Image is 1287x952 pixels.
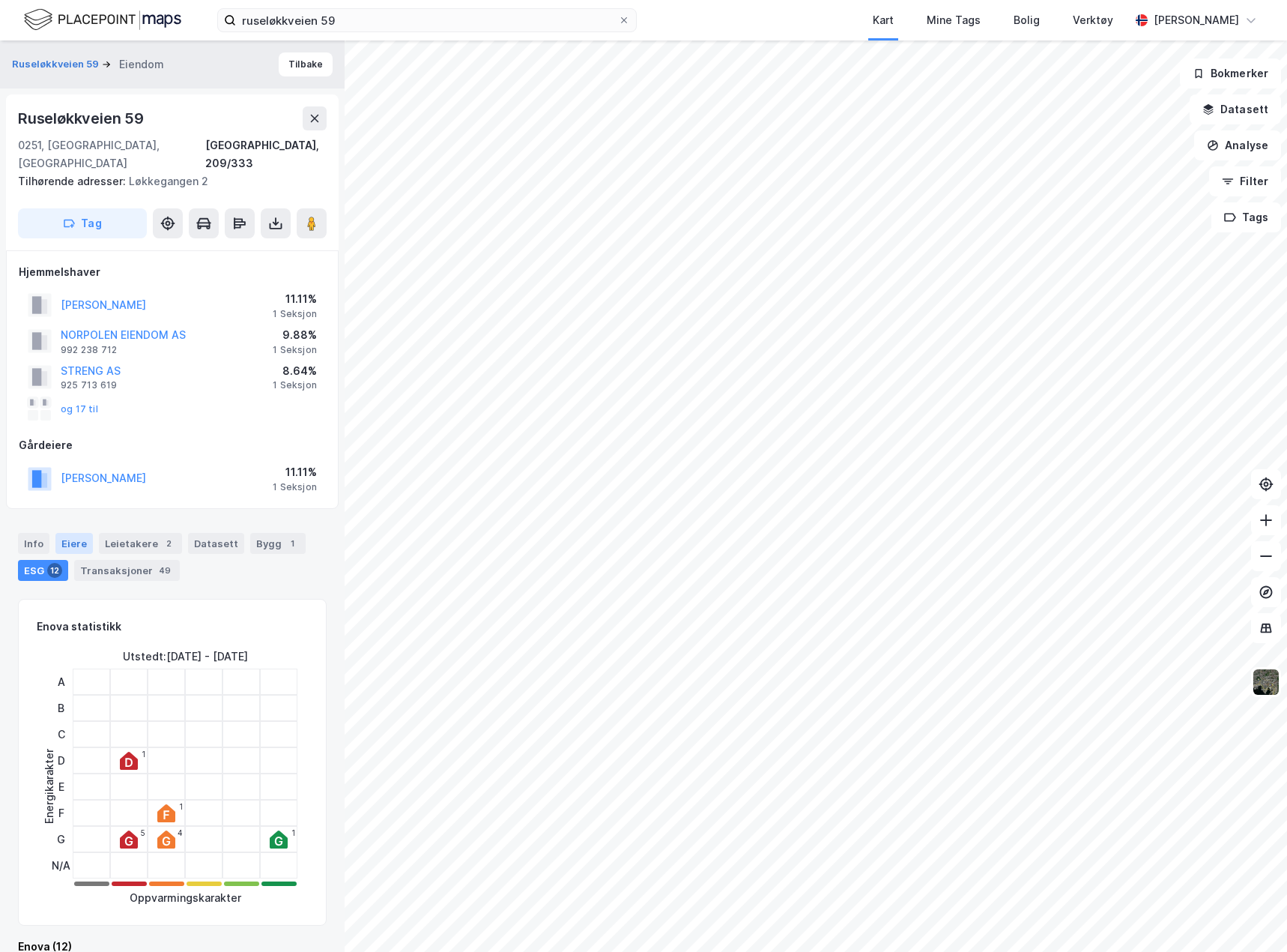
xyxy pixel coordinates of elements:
div: 11.11% [273,463,317,481]
div: Mine Tags [927,11,981,29]
div: 11.11% [273,290,317,308]
input: Søk på adresse, matrikkel, gårdeiere, leietakere eller personer [236,9,618,31]
div: Gårdeiere [19,436,326,454]
div: Kart [873,11,894,29]
div: 1 Seksjon [273,308,317,320]
img: logo.f888ab2527a4732fd821a326f86c7f29.svg [24,7,181,33]
button: Ruseløkkveien 59 [12,57,102,72]
div: Info [18,533,49,554]
button: Analyse [1194,130,1281,160]
div: Eiere [55,533,93,554]
div: Energikarakter [40,749,58,824]
div: F [52,800,70,826]
div: Oppvarmingskarakter [130,889,241,907]
div: Bygg [250,533,306,554]
div: Eiendom [119,55,164,73]
div: 5 [141,828,145,837]
div: 925 713 619 [61,379,117,391]
div: Transaksjoner [74,560,180,581]
div: ESG [18,560,68,581]
div: 1 [142,750,145,759]
iframe: Chat Widget [1212,880,1287,952]
div: 1 [285,536,300,551]
div: Utstedt : [DATE] - [DATE] [123,648,248,666]
div: Hjemmelshaver [19,263,326,281]
div: Leietakere [99,533,182,554]
div: N/A [52,852,70,879]
span: Tilhørende adresser: [18,175,129,187]
div: Datasett [188,533,244,554]
div: C [52,721,70,747]
div: 49 [156,563,174,578]
div: 1 [291,828,295,837]
div: [PERSON_NAME] [1154,11,1239,29]
div: 1 Seksjon [273,481,317,493]
div: Bolig [1014,11,1040,29]
button: Tilbake [279,52,333,76]
div: 1 Seksjon [273,379,317,391]
div: [GEOGRAPHIC_DATA], 209/333 [205,136,327,172]
div: 2 [161,536,176,551]
div: Enova statistikk [37,618,121,636]
div: 8.64% [273,362,317,380]
div: 9.88% [273,326,317,344]
img: 9k= [1252,668,1280,696]
div: Løkkegangen 2 [18,172,315,190]
button: Bokmerker [1180,58,1281,88]
div: 992 238 712 [61,344,117,356]
div: B [52,695,70,721]
div: 0251, [GEOGRAPHIC_DATA], [GEOGRAPHIC_DATA] [18,136,205,172]
div: A [52,669,70,695]
div: Ruseløkkveien 59 [18,106,147,130]
div: G [52,826,70,852]
div: E [52,774,70,800]
div: Verktøy [1073,11,1113,29]
div: 1 Seksjon [273,344,317,356]
button: Filter [1209,166,1281,196]
button: Tag [18,208,147,238]
div: 12 [47,563,62,578]
button: Datasett [1190,94,1281,124]
button: Tags [1211,202,1281,232]
div: Kontrollprogram for chat [1212,880,1287,952]
div: 1 [179,802,183,811]
div: D [52,747,70,774]
div: 4 [178,828,183,837]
